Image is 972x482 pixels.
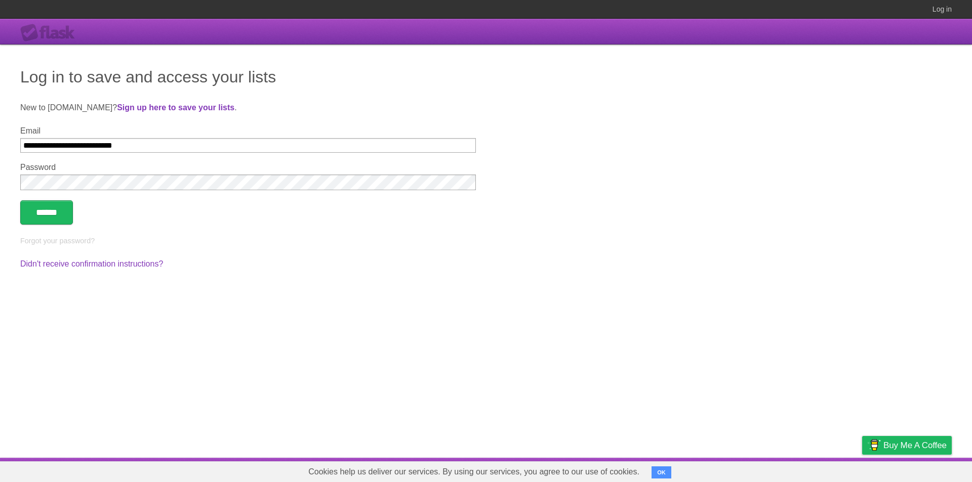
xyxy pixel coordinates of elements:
a: Buy me a coffee [862,436,952,455]
span: Buy me a coffee [883,436,947,454]
h1: Log in to save and access your lists [20,65,952,89]
a: Suggest a feature [888,460,952,479]
label: Email [20,126,476,136]
a: Forgot your password? [20,237,95,245]
a: Didn't receive confirmation instructions? [20,259,163,268]
a: Terms [815,460,837,479]
label: Password [20,163,476,172]
p: New to [DOMAIN_NAME]? . [20,102,952,114]
span: Cookies help us deliver our services. By using our services, you agree to our use of cookies. [298,462,650,482]
div: Flask [20,24,81,42]
a: Sign up here to save your lists [117,103,234,112]
button: OK [652,466,671,478]
a: Privacy [849,460,875,479]
a: Developers [761,460,802,479]
img: Buy me a coffee [867,436,881,454]
a: About [727,460,749,479]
